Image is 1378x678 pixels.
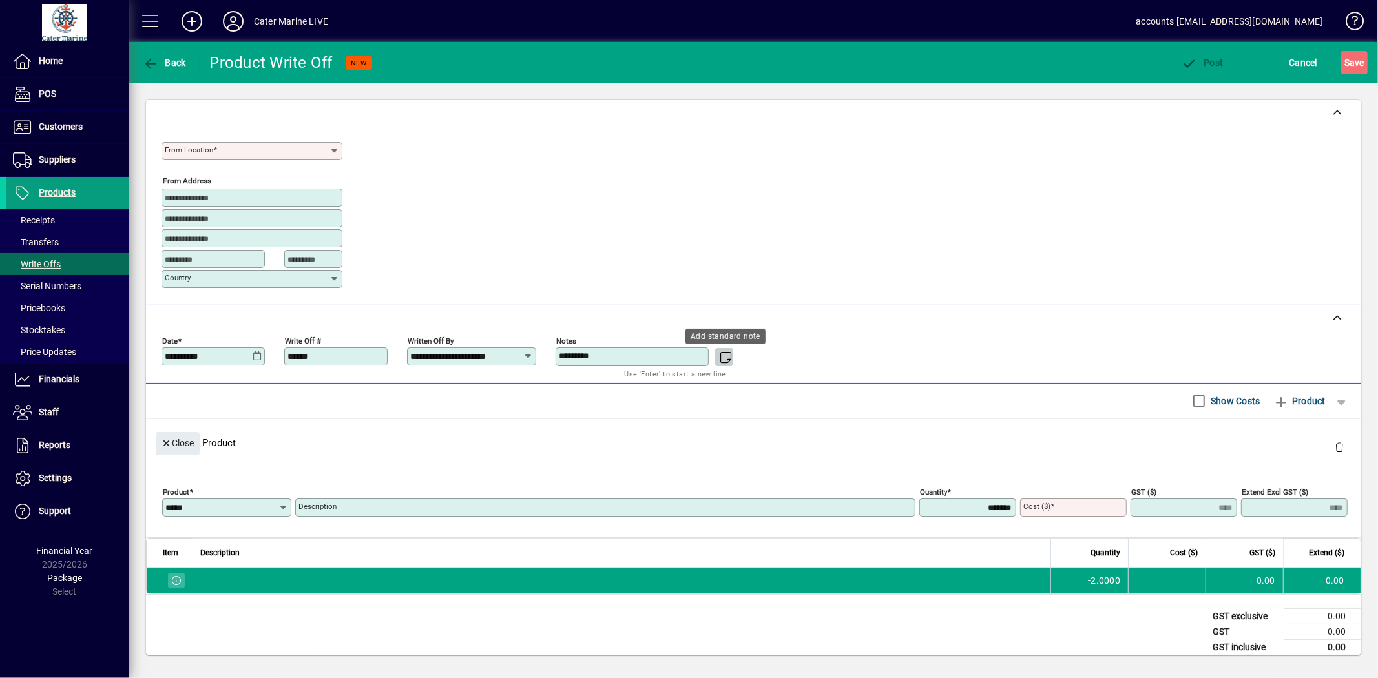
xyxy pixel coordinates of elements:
a: Write Offs [6,253,129,275]
mat-label: Product [163,487,189,496]
mat-label: Quantity [920,487,947,496]
a: Pricebooks [6,297,129,319]
span: Close [161,433,194,454]
mat-label: Description [298,502,337,511]
td: 0.00 [1284,624,1361,639]
span: ost [1182,57,1224,68]
span: Reports [39,440,70,450]
div: accounts [EMAIL_ADDRESS][DOMAIN_NAME] [1136,11,1323,32]
mat-hint: Use 'Enter' to start a new line [625,366,726,381]
button: Post [1178,51,1227,74]
td: -2.0000 [1050,568,1128,593]
span: GST ($) [1249,546,1275,560]
label: Show Costs [1208,395,1260,407]
span: Staff [39,407,59,417]
span: NEW [351,59,367,67]
mat-label: Extend excl GST ($) [1242,487,1308,496]
span: Products [39,187,76,198]
a: Customers [6,111,129,143]
span: Back [143,57,186,68]
span: POS [39,88,56,99]
span: Receipts [13,215,55,225]
mat-label: From location [165,145,213,154]
span: Transfers [13,237,59,247]
span: Cancel [1289,52,1318,73]
a: Support [6,495,129,528]
span: Price Updates [13,347,76,357]
div: Add standard note [685,329,766,344]
a: Serial Numbers [6,275,129,297]
span: Stocktakes [13,325,65,335]
a: Settings [6,462,129,495]
mat-label: Write Off # [285,336,321,345]
a: Staff [6,396,129,429]
mat-label: Country [165,273,191,282]
button: Cancel [1286,51,1321,74]
span: Item [163,546,178,560]
span: ave [1344,52,1364,73]
div: Product [146,419,1361,466]
span: Write Offs [13,259,61,269]
button: Back [140,51,189,74]
span: Description [201,546,240,560]
mat-label: Written off by [408,336,454,345]
mat-label: Cost ($) [1023,502,1050,511]
a: Financials [6,364,129,396]
span: P [1204,57,1210,68]
td: GST exclusive [1206,608,1284,624]
button: Delete [1324,432,1355,463]
a: Price Updates [6,341,129,363]
span: Financial Year [37,546,93,556]
td: 0.00 [1206,568,1283,593]
a: Transfers [6,231,129,253]
div: Product Write Off [210,52,333,73]
a: Reports [6,429,129,462]
div: Cater Marine LIVE [254,11,328,32]
mat-label: Notes [556,336,576,345]
a: Stocktakes [6,319,129,341]
app-page-header-button: Delete [1324,441,1355,453]
a: Receipts [6,209,129,231]
button: Save [1341,51,1368,74]
span: Home [39,56,63,66]
a: Knowledge Base [1336,3,1362,45]
span: Customers [39,121,83,132]
span: Support [39,506,71,516]
mat-label: Date [162,336,178,345]
a: Home [6,45,129,77]
mat-label: GST ($) [1131,487,1156,496]
button: Close [156,432,200,455]
span: Suppliers [39,154,76,165]
button: Add [171,10,213,33]
span: Extend ($) [1309,546,1344,560]
span: Quantity [1091,546,1120,560]
td: 0.00 [1283,568,1361,593]
td: 0.00 [1284,639,1361,655]
a: POS [6,78,129,110]
button: Profile [213,10,254,33]
app-page-header-button: Back [129,51,200,74]
span: Cost ($) [1170,546,1198,560]
span: S [1344,57,1350,68]
app-page-header-button: Close [152,437,203,448]
span: Settings [39,473,72,483]
span: Pricebooks [13,303,65,313]
a: Suppliers [6,144,129,176]
td: GST inclusive [1206,639,1284,655]
td: GST [1206,624,1284,639]
span: Financials [39,374,79,384]
span: Package [47,573,82,583]
span: Serial Numbers [13,281,81,291]
td: 0.00 [1284,608,1361,624]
